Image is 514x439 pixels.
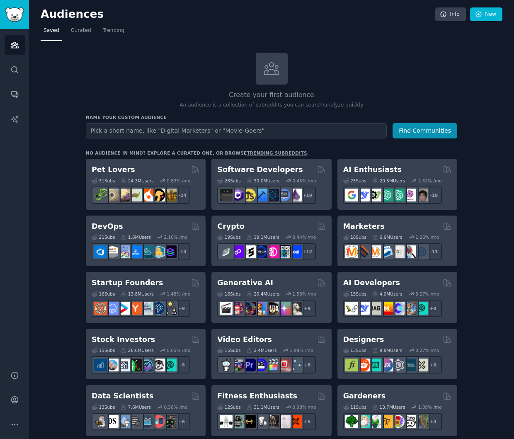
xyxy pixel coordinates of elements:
[343,391,386,401] h2: Gardeners
[415,415,428,428] img: GardenersWorld
[255,415,267,428] img: weightroom
[415,359,428,371] img: UX_Design
[298,413,316,430] div: + 5
[424,187,442,204] div: + 18
[167,347,190,353] div: 0.65 % /mo
[86,114,457,120] h3: Name your custom audience
[380,415,393,428] img: GardeningUK
[243,415,256,428] img: workout
[424,413,442,430] div: + 4
[152,189,165,201] img: PetAdvice
[86,102,457,109] p: An audience is a collection of subreddits you can search/analyze quickly
[380,189,393,201] img: chatgpt_promptDesign
[278,359,291,371] img: Youtubevideo
[173,413,190,430] div: + 6
[266,189,279,201] img: reactnative
[164,245,177,258] img: PlatformEngineers
[92,391,153,401] h2: Data Scientists
[92,291,115,297] div: 16 Sub s
[86,90,457,100] h2: Create your first audience
[255,359,267,371] img: VideoEditors
[173,243,190,260] div: + 14
[290,347,313,353] div: 1.99 % /mo
[345,245,358,258] img: content_marketing
[220,189,233,201] img: software
[243,302,256,315] img: deepdream
[5,7,24,22] img: GummySearch logo
[117,245,130,258] img: Docker_DevOps
[217,178,240,184] div: 26 Sub s
[68,24,94,41] a: Curated
[255,245,267,258] img: web3
[289,245,302,258] img: defi_
[415,234,439,240] div: 1.26 % /mo
[106,189,119,201] img: ballpython
[44,27,59,34] span: Saved
[266,415,279,428] img: fitness30plus
[357,302,370,315] img: DeepSeek
[231,359,244,371] img: editors
[357,245,370,258] img: bigseo
[247,178,279,184] div: 30.0M Users
[424,356,442,374] div: + 6
[164,404,188,410] div: 0.58 % /mo
[121,291,153,297] div: 13.8M Users
[121,234,151,240] div: 1.6M Users
[106,415,119,428] img: datascience
[164,189,177,201] img: dogbreed
[255,189,267,201] img: iOSProgramming
[403,302,416,315] img: llmops
[121,178,153,184] div: 24.3M Users
[343,291,366,297] div: 15 Sub s
[435,7,466,22] a: Info
[247,150,307,155] a: trending subreddits
[117,359,130,371] img: Forex
[152,245,165,258] img: aws_cdk
[298,187,316,204] div: + 19
[94,245,107,258] img: azuredevops
[418,178,442,184] div: 2.52 % /mo
[94,302,107,315] img: EntrepreneurRideAlong
[243,359,256,371] img: premiere
[217,391,297,401] h2: Fitness Enthusiasts
[293,234,316,240] div: 0.44 % /mo
[92,221,123,232] h2: DevOps
[345,359,358,371] img: typography
[217,234,240,240] div: 19 Sub s
[289,415,302,428] img: personaltraining
[106,359,119,371] img: ValueInvesting
[243,189,256,201] img: learnjavascript
[343,165,402,175] h2: AI Enthusiasts
[152,359,165,371] img: swingtrading
[343,347,366,353] div: 13 Sub s
[415,291,439,297] div: 3.27 % /mo
[293,291,316,297] div: 1.53 % /mo
[357,359,370,371] img: logodesign
[372,291,402,297] div: 4.0M Users
[415,347,439,353] div: 0.27 % /mo
[71,27,91,34] span: Curated
[217,165,303,175] h2: Software Developers
[289,359,302,371] img: postproduction
[141,302,153,315] img: indiehackers
[357,189,370,201] img: DeepSeek
[220,359,233,371] img: gopro
[424,243,442,260] div: + 11
[424,300,442,317] div: + 8
[266,359,279,371] img: finalcutpro
[343,234,366,240] div: 18 Sub s
[141,359,153,371] img: StocksAndTrading
[403,415,416,428] img: UrbanGardening
[220,415,233,428] img: GYM
[247,234,279,240] div: 19.1M Users
[167,178,190,184] div: 0.83 % /mo
[117,415,130,428] img: statistics
[129,302,142,315] img: ycombinator
[345,189,358,201] img: GoogleGeminiAI
[217,347,240,353] div: 15 Sub s
[92,165,135,175] h2: Pet Lovers
[231,415,244,428] img: GymMotivation
[152,302,165,315] img: Entrepreneurship
[129,415,142,428] img: dataengineering
[357,415,370,428] img: succulents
